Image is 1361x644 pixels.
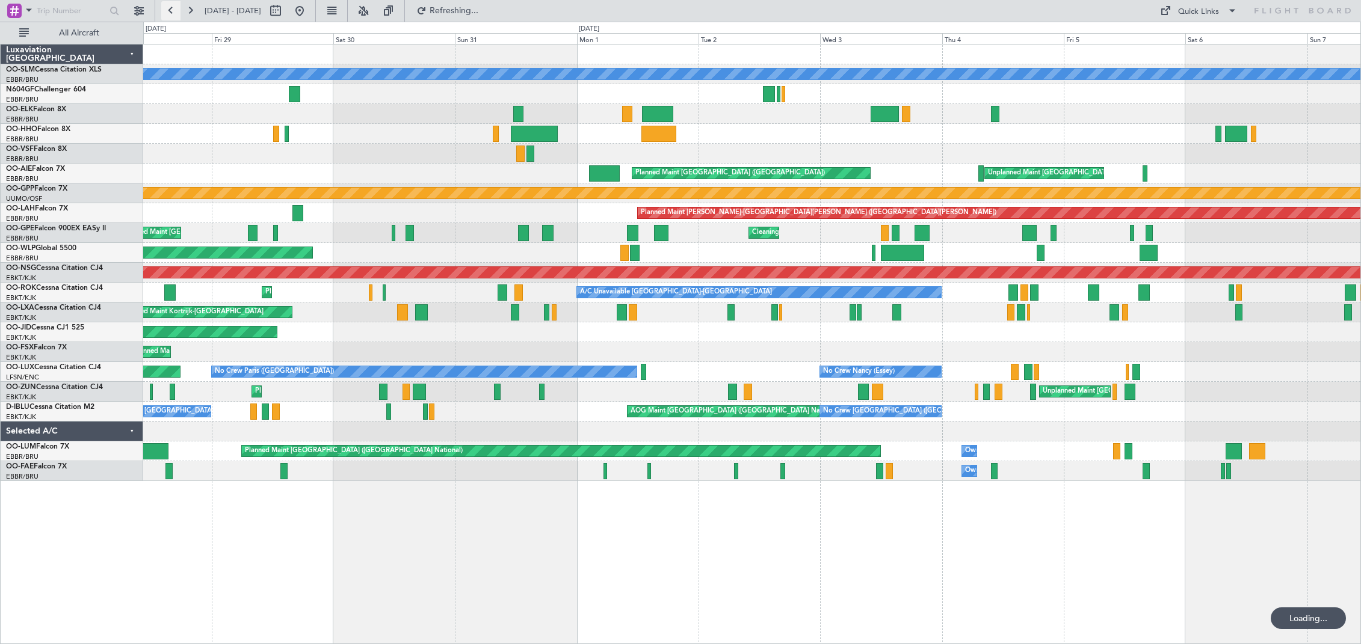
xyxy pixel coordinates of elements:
span: OO-JID [6,324,31,331]
a: EBBR/BRU [6,234,39,243]
span: OO-FAE [6,463,34,470]
div: Cleaning [GEOGRAPHIC_DATA] ([GEOGRAPHIC_DATA] National) [752,224,953,242]
div: Sun 31 [455,33,576,44]
div: Planned Maint Kortrijk-[GEOGRAPHIC_DATA] [255,382,395,400]
a: OO-ROKCessna Citation CJ4 [6,284,103,292]
div: Planned Maint [GEOGRAPHIC_DATA] ([GEOGRAPHIC_DATA]) [635,164,825,182]
span: OO-LAH [6,205,35,212]
div: Unplanned Maint [GEOGRAPHIC_DATA] ([GEOGRAPHIC_DATA]) [1043,382,1241,400]
a: EBKT/KJK [6,393,36,402]
a: EBBR/BRU [6,115,39,124]
div: Tue 2 [699,33,820,44]
span: OO-WLP [6,245,35,252]
a: EBBR/BRU [6,214,39,223]
a: EBKT/KJK [6,274,36,283]
div: Planned Maint Kortrijk-[GEOGRAPHIC_DATA] [265,283,406,301]
div: Unplanned Maint [GEOGRAPHIC_DATA] ([GEOGRAPHIC_DATA] National) [988,164,1214,182]
span: OO-GPE [6,225,34,232]
input: Trip Number [37,2,106,20]
div: Owner Melsbroek Air Base [965,442,1047,460]
span: OO-ELK [6,106,33,113]
a: OO-GPPFalcon 7X [6,185,67,192]
a: OO-NSGCessna Citation CJ4 [6,265,103,272]
span: OO-FSX [6,344,34,351]
span: OO-LUM [6,443,36,450]
span: N604GF [6,86,34,93]
a: EBBR/BRU [6,452,39,461]
div: Owner Melsbroek Air Base [965,462,1047,480]
a: OO-ZUNCessna Citation CJ4 [6,384,103,391]
a: OO-FAEFalcon 7X [6,463,67,470]
span: Refreshing... [429,7,480,15]
a: EBBR/BRU [6,75,39,84]
a: OO-LUXCessna Citation CJ4 [6,364,101,371]
a: D-IBLUCessna Citation M2 [6,403,94,411]
a: EBBR/BRU [6,174,39,183]
div: Fri 5 [1064,33,1185,44]
span: OO-LXA [6,304,34,311]
a: OO-JIDCessna CJ1 525 [6,324,84,331]
div: No Crew [GEOGRAPHIC_DATA] ([GEOGRAPHIC_DATA] National) [823,402,1025,420]
a: EBBR/BRU [6,155,39,164]
span: OO-GPP [6,185,34,192]
a: OO-LXACessna Citation CJ4 [6,304,101,311]
span: [DATE] - [DATE] [205,5,261,16]
span: OO-NSG [6,265,36,272]
div: Loading... [1271,607,1346,629]
a: LFSN/ENC [6,373,39,382]
div: AOG Maint [GEOGRAPHIC_DATA] ([GEOGRAPHIC_DATA] National) [631,402,839,420]
a: OO-LAHFalcon 7X [6,205,68,212]
a: OO-ELKFalcon 8X [6,106,66,113]
div: [DATE] [579,24,599,34]
div: No Crew Nancy (Essey) [823,363,895,381]
span: OO-AIE [6,165,32,173]
button: Refreshing... [411,1,483,20]
div: Wed 3 [820,33,942,44]
span: OO-ZUN [6,384,36,391]
div: Sat 6 [1185,33,1307,44]
span: D-IBLU [6,403,29,411]
a: EBBR/BRU [6,254,39,263]
div: Planned Maint [GEOGRAPHIC_DATA] ([GEOGRAPHIC_DATA] National) [245,442,463,460]
div: No Crew Paris ([GEOGRAPHIC_DATA]) [215,363,334,381]
a: OO-FSXFalcon 7X [6,344,67,351]
a: N604GFChallenger 604 [6,86,86,93]
a: EBKT/KJK [6,333,36,342]
a: EBBR/BRU [6,135,39,144]
a: EBKT/KJK [6,353,36,362]
div: Thu 4 [942,33,1064,44]
div: Planned Maint Kortrijk-[GEOGRAPHIC_DATA] [123,303,264,321]
a: UUMO/OSF [6,194,42,203]
div: A/C Unavailable [GEOGRAPHIC_DATA]-[GEOGRAPHIC_DATA] [580,283,772,301]
a: EBKT/KJK [6,313,36,322]
div: Fri 29 [212,33,333,44]
a: OO-WLPGlobal 5500 [6,245,76,252]
button: All Aircraft [13,23,131,43]
span: OO-VSF [6,146,34,153]
span: OO-LUX [6,364,34,371]
span: All Aircraft [31,29,127,37]
div: Thu 28 [90,33,211,44]
a: OO-VSFFalcon 8X [6,146,67,153]
span: OO-SLM [6,66,35,73]
a: EBKT/KJK [6,293,36,302]
div: Mon 1 [577,33,699,44]
span: OO-HHO [6,126,37,133]
div: A/C Unavailable [GEOGRAPHIC_DATA]-[GEOGRAPHIC_DATA] [93,402,285,420]
span: OO-ROK [6,284,36,292]
a: OO-HHOFalcon 8X [6,126,70,133]
a: EBBR/BRU [6,95,39,104]
a: EBBR/BRU [6,472,39,481]
div: [DATE] [146,24,166,34]
div: Sat 30 [333,33,455,44]
a: OO-GPEFalcon 900EX EASy II [6,225,106,232]
div: Planned Maint [PERSON_NAME]-[GEOGRAPHIC_DATA][PERSON_NAME] ([GEOGRAPHIC_DATA][PERSON_NAME]) [641,204,996,222]
a: OO-SLMCessna Citation XLS [6,66,102,73]
a: EBKT/KJK [6,412,36,422]
a: OO-AIEFalcon 7X [6,165,65,173]
a: OO-LUMFalcon 7X [6,443,69,450]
